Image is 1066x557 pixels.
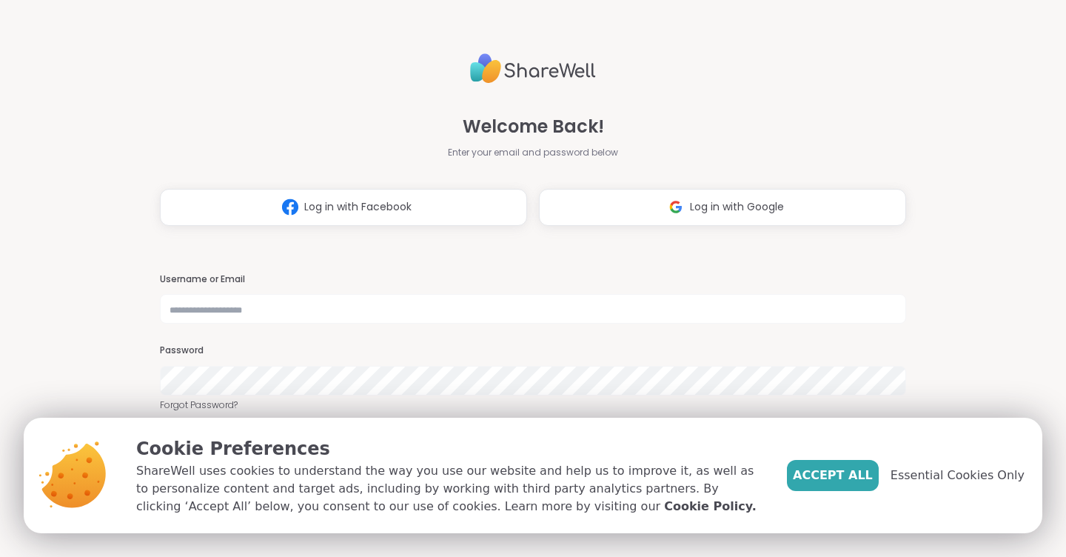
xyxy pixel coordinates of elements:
a: Cookie Policy. [664,498,756,516]
span: Accept All [793,467,873,484]
span: Log in with Facebook [304,199,412,215]
button: Log in with Google [539,189,906,226]
p: ShareWell uses cookies to understand the way you use our website and help us to improve it, as we... [136,462,763,516]
img: ShareWell Logo [470,47,596,90]
p: Cookie Preferences [136,436,763,462]
span: Enter your email and password below [448,146,618,159]
h3: Username or Email [160,273,906,286]
button: Log in with Facebook [160,189,527,226]
span: Log in with Google [690,199,784,215]
button: Accept All [787,460,879,491]
span: Essential Cookies Only [891,467,1025,484]
a: Forgot Password? [160,398,906,412]
img: ShareWell Logomark [662,193,690,221]
img: ShareWell Logomark [276,193,304,221]
h3: Password [160,344,906,357]
span: Welcome Back! [463,113,604,140]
